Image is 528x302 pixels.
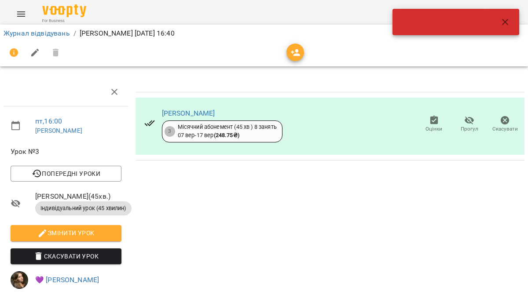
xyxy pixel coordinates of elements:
[18,251,114,262] span: Скасувати Урок
[42,4,86,17] img: Voopty Logo
[11,225,121,241] button: Змінити урок
[416,112,452,137] button: Оцінки
[4,28,524,39] nav: breadcrumb
[4,29,70,37] a: Журнал відвідувань
[11,146,121,157] span: Урок №3
[492,125,518,133] span: Скасувати
[11,4,32,25] button: Menu
[35,117,62,125] a: пт , 16:00
[452,112,488,137] button: Прогул
[18,168,114,179] span: Попередні уроки
[35,204,132,212] span: Індивідуальний урок (45 хвилин)
[42,18,86,24] span: For Business
[487,112,523,137] button: Скасувати
[80,28,175,39] p: [PERSON_NAME] [DATE] 16:40
[165,126,175,137] div: 3
[35,276,99,284] a: 💜 [PERSON_NAME]
[35,127,82,134] a: [PERSON_NAME]
[178,123,277,139] div: Місячний абонемент (45 хв ) 8 занять 07 вер - 17 вер
[214,132,239,138] b: ( 248.75 ₴ )
[18,228,114,238] span: Змінити урок
[425,125,442,133] span: Оцінки
[162,109,215,117] a: [PERSON_NAME]
[11,271,28,289] img: a394f829ec2c232999e1d8a961ad9797.jpeg
[461,125,478,133] span: Прогул
[35,191,121,202] span: [PERSON_NAME] ( 45 хв. )
[11,166,121,182] button: Попередні уроки
[73,28,76,39] li: /
[11,248,121,264] button: Скасувати Урок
